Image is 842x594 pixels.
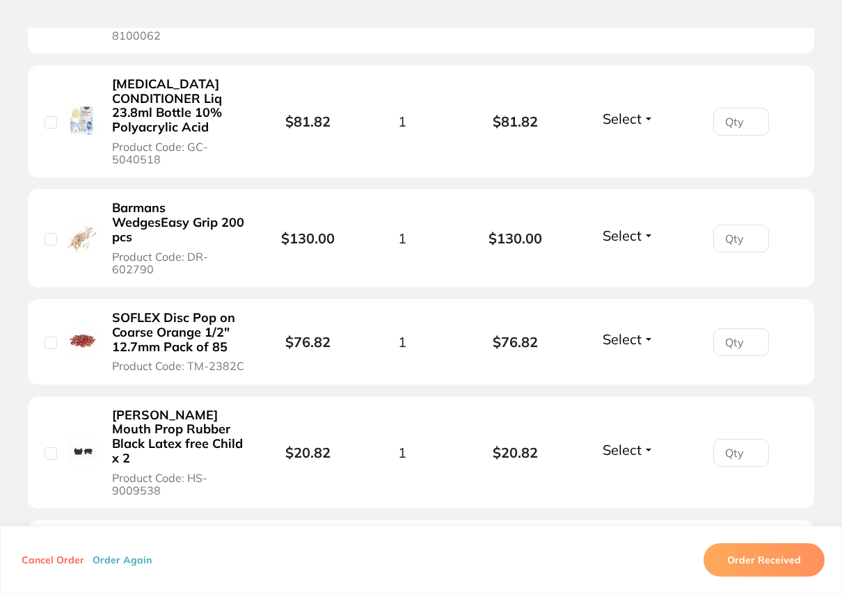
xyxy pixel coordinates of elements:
[108,200,249,276] button: Barmans WedgesEasy Grip 200 pcs Product Code: DR-602790
[67,326,97,355] img: SOFLEX Disc Pop on Coarse Orange 1/2" 12.7mm Pack of 85
[285,444,331,461] b: $20.82
[459,334,571,350] b: $76.82
[67,436,97,466] img: HENRY SCHEIN Mouth Prop Rubber Black Latex free Child x 2
[598,227,658,244] button: Select
[398,113,406,129] span: 1
[112,408,245,466] b: [PERSON_NAME] Mouth Prop Rubber Black Latex free Child x 2
[398,230,406,246] span: 1
[88,554,156,566] button: Order Again
[112,141,245,166] span: Product Code: GC-5040518
[285,333,331,351] b: $76.82
[17,554,88,566] button: Cancel Order
[67,222,97,252] img: Barmans WedgesEasy Grip 200 pcs
[112,250,245,276] span: Product Code: DR-602790
[67,105,97,135] img: DENTIN CONDITIONER Liq 23.8ml Bottle 10% Polyacrylic Acid
[459,113,571,129] b: $81.82
[398,444,406,460] span: 1
[281,230,335,247] b: $130.00
[112,16,245,42] span: Product Code: SD-8100062
[713,328,769,356] input: Qty
[459,444,571,460] b: $20.82
[108,77,249,167] button: [MEDICAL_DATA] CONDITIONER Liq 23.8ml Bottle 10% Polyacrylic Acid Product Code: GC-5040518
[603,330,642,348] span: Select
[603,227,642,244] span: Select
[598,110,658,127] button: Select
[112,201,245,244] b: Barmans WedgesEasy Grip 200 pcs
[108,408,249,498] button: [PERSON_NAME] Mouth Prop Rubber Black Latex free Child x 2 Product Code: HS-9009538
[704,543,825,577] button: Order Received
[108,310,249,373] button: SOFLEX Disc Pop on Coarse Orange 1/2" 12.7mm Pack of 85 Product Code: TM-2382C
[603,110,642,127] span: Select
[112,472,245,497] span: Product Code: HS-9009538
[713,439,769,467] input: Qty
[112,77,245,135] b: [MEDICAL_DATA] CONDITIONER Liq 23.8ml Bottle 10% Polyacrylic Acid
[598,330,658,348] button: Select
[459,230,571,246] b: $130.00
[603,441,642,458] span: Select
[112,311,245,354] b: SOFLEX Disc Pop on Coarse Orange 1/2" 12.7mm Pack of 85
[285,113,331,130] b: $81.82
[713,108,769,136] input: Qty
[398,334,406,350] span: 1
[713,225,769,252] input: Qty
[112,360,244,372] span: Product Code: TM-2382C
[598,441,658,458] button: Select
